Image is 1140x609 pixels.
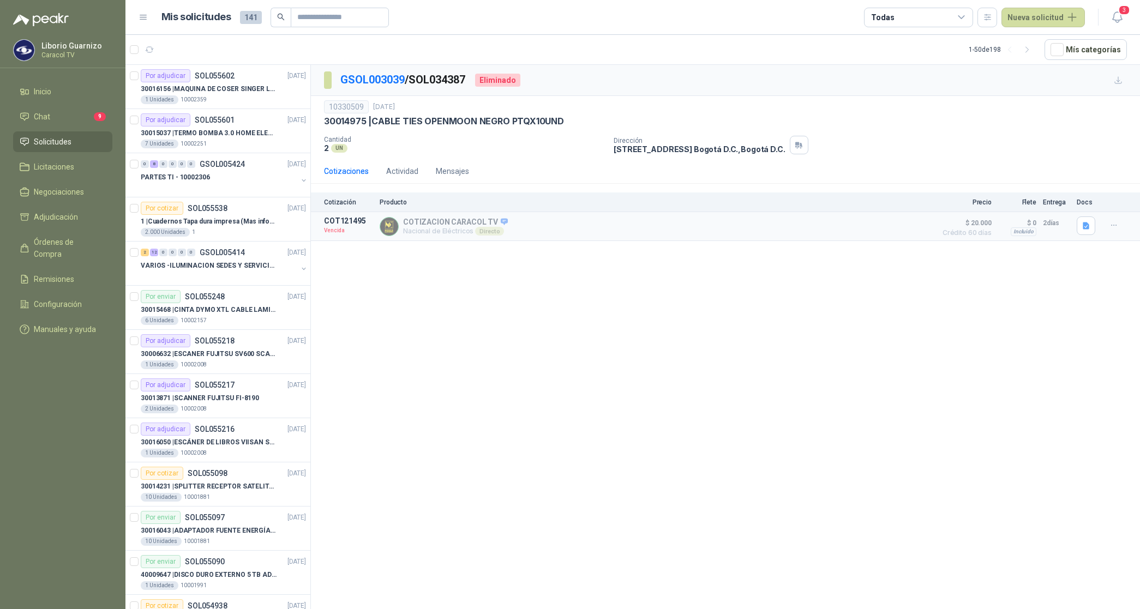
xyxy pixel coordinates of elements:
p: PARTES TI - 10002306 [141,172,210,183]
p: 2 días [1043,216,1070,230]
span: Negociaciones [34,186,84,198]
p: 10002157 [181,316,207,325]
a: Negociaciones [13,182,112,202]
div: 8 [150,160,158,168]
button: Nueva solicitud [1001,8,1085,27]
div: 0 [141,160,149,168]
p: Cotización [324,198,373,206]
p: [DATE] [373,102,395,112]
p: 30013871 | SCANNER FUJITSU FI-8190 [141,393,259,403]
a: Por adjudicarSOL055602[DATE] 30016156 |MAQUINA DE COSER SINGER LCD C56551 Unidades10002359 [125,65,310,109]
p: [STREET_ADDRESS] Bogotá D.C. , Bogotá D.C. [614,144,785,154]
a: Por enviarSOL055248[DATE] 30015468 |CINTA DYMO XTL CABLE LAMIN 38X21MMBLANCO6 Unidades10002157 [125,286,310,330]
div: 10 Unidades [141,537,182,546]
p: Flete [998,198,1036,206]
p: [DATE] [287,557,306,567]
div: Cotizaciones [324,165,369,177]
div: 1 Unidades [141,360,178,369]
img: Company Logo [14,40,34,61]
p: Producto [380,198,931,206]
div: Por adjudicar [141,378,190,391]
a: Configuración [13,294,112,315]
span: Adjudicación [34,211,78,223]
p: SOL055538 [188,204,227,212]
p: 30016050 | ESCÁNER DE LIBROS VIISAN S21 [141,437,277,448]
p: 40009647 | DISCO DURO EXTERNO 5 TB ADATA - ANTIGOLPES [141,570,277,580]
span: Órdenes de Compra [34,236,102,260]
p: 30015037 | TERMO BOMBA 3.0 HOME ELEMENTS ACERO INOX [141,128,277,138]
p: [DATE] [287,468,306,479]
div: Por adjudicar [141,423,190,436]
div: Por enviar [141,511,181,524]
div: 12 [150,249,158,256]
p: SOL055090 [185,558,225,565]
div: Todas [871,11,894,23]
div: Por cotizar [141,467,183,480]
a: Chat9 [13,106,112,127]
span: Solicitudes [34,136,71,148]
span: 9 [94,112,106,121]
p: Nacional de Eléctricos [403,227,508,236]
p: SOL055097 [185,514,225,521]
div: 1 Unidades [141,95,178,104]
div: 7 Unidades [141,140,178,148]
a: Solicitudes [13,131,112,152]
div: 0 [169,249,177,256]
p: Caracol TV [41,52,110,58]
div: Mensajes [436,165,469,177]
div: 0 [169,160,177,168]
p: Liborio Guarnizo [41,42,110,50]
p: 2 [324,143,329,153]
p: [DATE] [287,424,306,435]
a: Licitaciones [13,156,112,177]
p: SOL055602 [195,72,235,80]
img: Logo peakr [13,13,69,26]
div: Incluido [1011,227,1036,236]
p: [DATE] [287,71,306,81]
div: 1 - 50 de 198 [969,41,1036,58]
div: 0 [178,249,186,256]
p: 10001991 [181,581,207,590]
p: COTIZACION CARACOL TV [403,218,508,227]
p: 10002008 [181,449,207,457]
p: GSOL005424 [200,160,245,168]
p: 1 | Cuadernos Tapa dura impresa (Mas informacion en el adjunto) [141,216,277,227]
div: UN [331,144,347,153]
a: Por adjudicarSOL055601[DATE] 30015037 |TERMO BOMBA 3.0 HOME ELEMENTS ACERO INOX7 Unidades10002251 [125,109,310,153]
p: [DATE] [287,159,306,170]
p: Precio [937,198,992,206]
p: GSOL005414 [200,249,245,256]
div: 2 Unidades [141,405,178,413]
div: Actividad [386,165,418,177]
p: [DATE] [287,203,306,214]
div: 0 [187,249,195,256]
div: 0 [178,160,186,168]
p: / SOL034387 [340,71,466,88]
p: SOL055098 [188,469,227,477]
p: 30015468 | CINTA DYMO XTL CABLE LAMIN 38X21MMBLANCO [141,305,277,315]
p: Entrega [1043,198,1070,206]
p: 30016043 | ADAPTADOR FUENTE ENERGÍA GENÉRICO 24V 1A [141,526,277,536]
div: 1 Unidades [141,449,178,457]
span: 3 [1118,5,1130,15]
a: Por enviarSOL055090[DATE] 40009647 |DISCO DURO EXTERNO 5 TB ADATA - ANTIGOLPES1 Unidades10001991 [125,551,310,595]
a: 0 8 0 0 0 0 GSOL005424[DATE] PARTES TI - 10002306 [141,158,308,192]
a: Por adjudicarSOL055218[DATE] 30006632 |ESCANER FUJITSU SV600 SCANSNAP1 Unidades10002008 [125,330,310,374]
p: 10002359 [181,95,207,104]
div: 2 [141,249,149,256]
p: SOL055248 [185,293,225,300]
p: 30014231 | SPLITTER RECEPTOR SATELITAL 2SAL GT-SP21 [141,481,277,492]
span: Manuales y ayuda [34,323,96,335]
span: Remisiones [34,273,74,285]
div: Por enviar [141,555,181,568]
div: 1 Unidades [141,581,178,590]
div: 0 [159,249,167,256]
div: Por adjudicar [141,69,190,82]
p: Vencida [324,225,373,236]
button: 3 [1107,8,1127,27]
div: Por adjudicar [141,334,190,347]
p: $ 0 [998,216,1036,230]
p: [DATE] [287,115,306,125]
p: 30014975 | CABLE TIES OPENMOON NEGRO PTQX10UND [324,116,564,127]
div: Por cotizar [141,202,183,215]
